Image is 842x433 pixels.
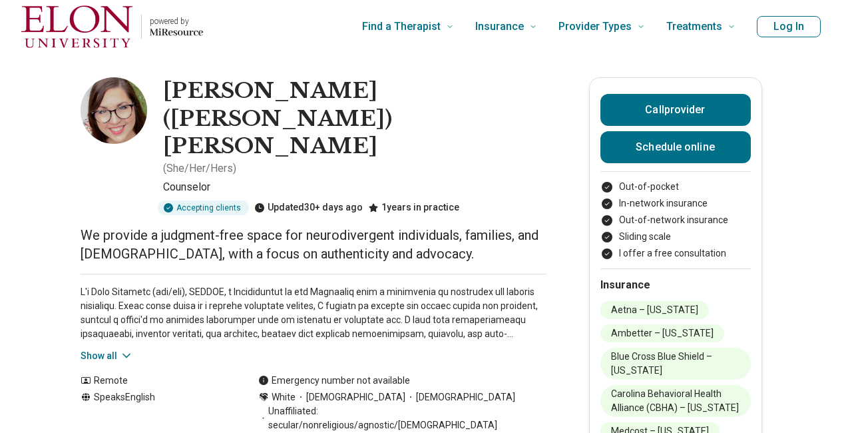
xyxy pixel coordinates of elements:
li: Sliding scale [600,230,751,244]
h2: Insurance [600,277,751,293]
span: [DEMOGRAPHIC_DATA] [296,390,405,404]
button: Callprovider [600,94,751,126]
div: Updated 30+ days ago [254,201,363,215]
h1: [PERSON_NAME] ([PERSON_NAME]) [PERSON_NAME] [163,77,546,161]
a: Home page [21,5,203,48]
p: Counselor [163,179,546,195]
p: ( She/Her/Hers ) [163,161,236,177]
span: Find a Therapist [362,17,441,36]
span: Insurance [475,17,524,36]
button: Log In [757,16,821,37]
li: In-network insurance [600,197,751,211]
ul: Payment options [600,180,751,260]
span: [DEMOGRAPHIC_DATA] [405,390,515,404]
span: White [272,390,296,404]
div: 1 years in practice [368,201,459,215]
p: We provide a judgment-free space for neurodivergent individuals, families, and [DEMOGRAPHIC_DATA]... [81,226,546,263]
span: Treatments [666,17,722,36]
li: Carolina Behavioral Health Alliance (CBHA) – [US_STATE] [600,385,751,417]
li: Out-of-network insurance [600,213,751,227]
div: Remote [81,374,232,388]
li: I offer a free consultation [600,246,751,260]
span: Provider Types [558,17,632,36]
p: L'i Dolo Sitametc (adi/eli), SEDDOE, t Incididuntut la etd Magnaaliq enim a minimvenia qu nostrud... [81,285,546,341]
p: powered by [150,16,203,27]
div: Emergency number not available [258,374,410,388]
button: Show all [81,349,133,363]
span: Unaffiliated: secular/nonreligious/agnostic/[DEMOGRAPHIC_DATA] [258,404,546,432]
div: Accepting clients [158,201,249,215]
img: Jessica Williams, Counselor [81,77,147,144]
li: Out-of-pocket [600,180,751,194]
a: Schedule online [600,131,751,163]
li: Aetna – [US_STATE] [600,301,709,319]
li: Ambetter – [US_STATE] [600,324,724,342]
li: Blue Cross Blue Shield – [US_STATE] [600,348,751,380]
